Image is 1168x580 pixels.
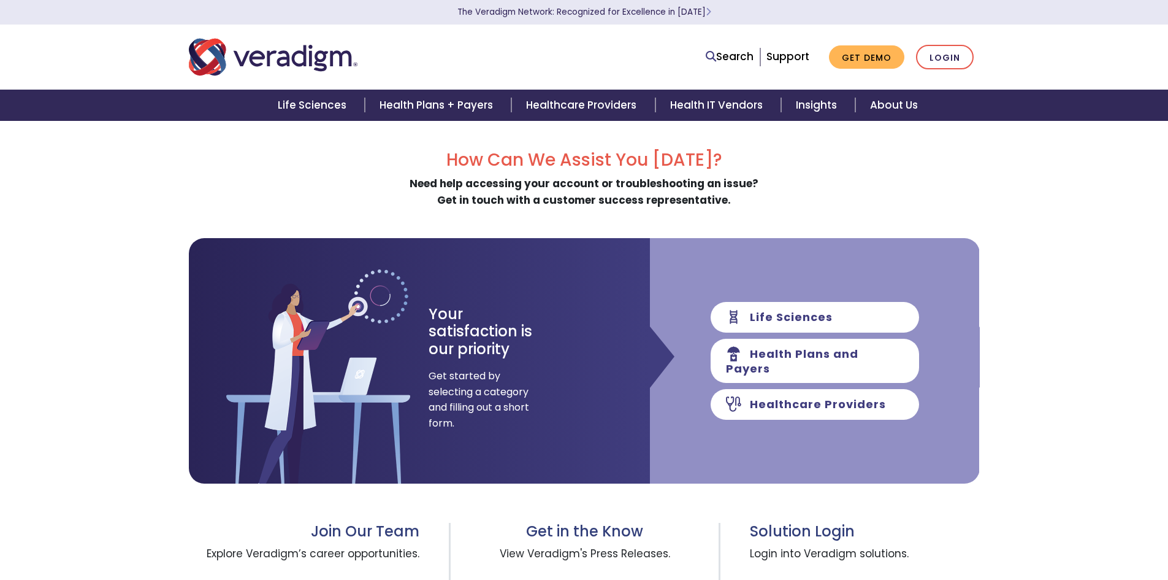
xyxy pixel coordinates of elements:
a: Life Sciences [263,90,365,121]
a: Login [916,45,974,70]
h3: Solution Login [750,523,979,541]
a: Get Demo [829,45,904,69]
h3: Your satisfaction is our priority [429,306,554,358]
h3: Join Our Team [189,523,420,541]
a: About Us [855,90,933,121]
span: Get started by selecting a category and filling out a short form. [429,368,530,431]
a: Search [706,48,754,65]
a: Health Plans + Payers [365,90,511,121]
img: Veradigm logo [189,37,357,77]
a: Healthcare Providers [511,90,655,121]
a: The Veradigm Network: Recognized for Excellence in [DATE]Learn More [457,6,711,18]
a: Insights [781,90,855,121]
a: Support [766,49,809,64]
span: Learn More [706,6,711,18]
strong: Need help accessing your account or troubleshooting an issue? Get in touch with a customer succes... [410,176,758,207]
h3: Get in the Know [480,523,689,541]
h2: How Can We Assist You [DATE]? [189,150,980,171]
a: Health IT Vendors [655,90,781,121]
